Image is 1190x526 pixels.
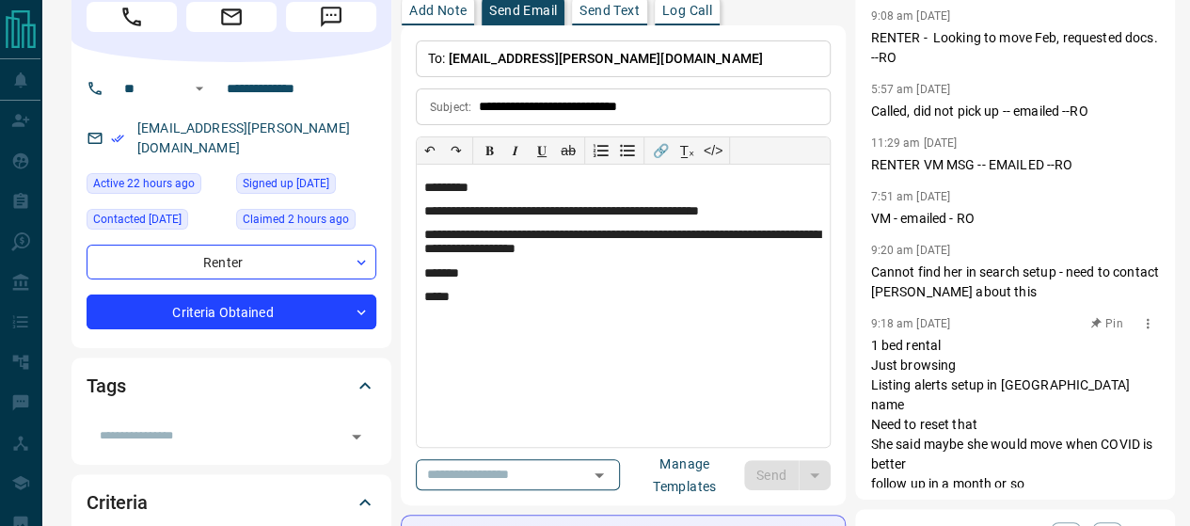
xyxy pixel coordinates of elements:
button: ↷ [443,137,469,164]
button: 𝐔 [529,137,555,164]
p: Add Note [409,4,467,17]
button: ab [555,137,581,164]
button: Numbered list [588,137,614,164]
p: 9:18 am [DATE] [870,317,950,330]
div: Fri Nov 20 2020 [87,209,227,235]
p: 5:57 am [DATE] [870,83,950,96]
p: Send Text [579,4,640,17]
p: RENTER - Looking to move Feb, requested docs. --RO [870,28,1160,68]
span: Claimed 2 hours ago [243,210,349,229]
span: [EMAIL_ADDRESS][PERSON_NAME][DOMAIN_NAME] [449,51,763,66]
p: 1 bed rental Just browsing Listing alerts setup in [GEOGRAPHIC_DATA] name Need to reset that She ... [870,336,1160,494]
button: ↶ [417,137,443,164]
div: Criteria Obtained [87,295,376,329]
button: Open [188,77,211,100]
div: Sun Aug 17 2025 [87,173,227,199]
p: 9:08 am [DATE] [870,9,950,23]
div: split button [744,460,832,490]
div: Tags [87,363,376,408]
p: To: [416,40,831,77]
p: Called, did not pick up -- emailed --RO [870,102,1160,121]
p: VM - emailed - RO [870,209,1160,229]
p: RENTER VM MSG -- EMAILED --RO [870,155,1160,175]
svg: Email Verified [111,132,124,145]
p: 11:29 am [DATE] [870,136,957,150]
span: Message [286,2,376,32]
div: Sat Apr 29 2017 [236,173,376,199]
button: Pin [1079,315,1134,332]
p: Subject: [430,99,471,116]
h2: Criteria [87,487,148,518]
span: Active 22 hours ago [93,174,195,193]
p: 9:20 am [DATE] [870,244,950,257]
div: Renter [87,245,376,279]
p: Send Email [489,4,557,17]
span: Signed up [DATE] [243,174,329,193]
a: [EMAIL_ADDRESS][PERSON_NAME][DOMAIN_NAME] [137,120,350,155]
span: Contacted [DATE] [93,210,182,229]
button: </> [700,137,726,164]
s: ab [561,143,576,158]
p: Cannot find her in search setup - need to contact [PERSON_NAME] about this [870,263,1160,302]
button: Open [343,423,370,450]
span: Call [87,2,177,32]
button: Open [586,462,612,488]
button: T̲ₓ [674,137,700,164]
button: 𝑰 [502,137,529,164]
div: Criteria [87,480,376,525]
button: Manage Templates [626,460,744,490]
div: Mon Aug 18 2025 [236,209,376,235]
h2: Tags [87,371,125,401]
p: Log Call [662,4,712,17]
button: Bullet list [614,137,641,164]
button: 🔗 [647,137,674,164]
span: 𝐔 [537,143,547,158]
p: 7:51 am [DATE] [870,190,950,203]
span: Email [186,2,277,32]
button: 𝐁 [476,137,502,164]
